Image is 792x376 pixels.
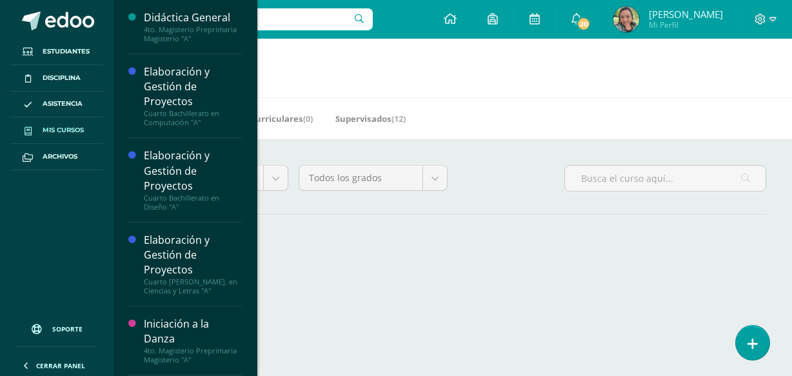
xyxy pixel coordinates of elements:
span: Estudiantes [43,46,90,57]
div: Cuarto Bachillerato en Computación "A" [144,109,242,127]
span: Disciplina [43,73,81,83]
a: Disciplina [10,65,103,92]
div: Elaboración y Gestión de Proyectos [144,148,242,193]
a: Todos los grados [299,166,447,190]
div: Elaboración y Gestión de Proyectos [144,233,242,277]
div: Cuarto Bachillerato en Diseño "A" [144,193,242,212]
div: Iniciación a la Danza [144,317,242,346]
span: Archivos [43,152,77,162]
span: Todos los grados [309,166,413,190]
span: Soporte [52,324,83,333]
a: Didáctica General4to. Magisterio Preprimaria Magisterio "A" [144,10,242,43]
a: Elaboración y Gestión de ProyectosCuarto Bachillerato en Diseño "A" [144,148,242,211]
a: Mis Extracurriculares(0) [212,108,313,129]
a: Estudiantes [10,39,103,65]
span: 20 [577,17,591,31]
a: Elaboración y Gestión de ProyectosCuarto [PERSON_NAME]. en Ciencias y Letras "A" [144,233,242,295]
span: [PERSON_NAME] [649,8,723,21]
span: Mi Perfil [649,19,723,30]
span: (12) [391,113,406,124]
div: Cuarto [PERSON_NAME]. en Ciencias y Letras "A" [144,277,242,295]
a: Archivos [10,144,103,170]
div: Elaboración y Gestión de Proyectos [144,64,242,109]
span: Asistencia [43,99,83,109]
span: (0) [303,113,313,124]
span: Mis cursos [43,125,84,135]
div: Didáctica General [144,10,242,25]
span: Cerrar panel [36,361,85,370]
a: Supervisados(12) [335,108,406,129]
a: Mis cursos [10,117,103,144]
img: 125d6587ac5afceeb0a154d7bf529833.png [613,6,639,32]
div: 4to. Magisterio Preprimaria Magisterio "A" [144,25,242,43]
div: 4to. Magisterio Preprimaria Magisterio "A" [144,346,242,364]
a: Iniciación a la Danza4to. Magisterio Preprimaria Magisterio "A" [144,317,242,364]
a: Elaboración y Gestión de ProyectosCuarto Bachillerato en Computación "A" [144,64,242,127]
a: Asistencia [10,92,103,118]
input: Busca el curso aquí... [565,166,766,191]
a: Soporte [15,312,98,343]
